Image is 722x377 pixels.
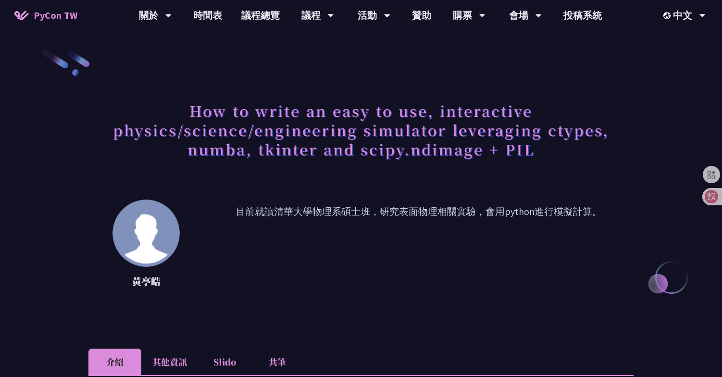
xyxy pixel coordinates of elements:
p: 黃亭皓 [112,274,180,289]
span: PyCon TW [34,8,77,23]
img: 黃亭皓 [112,200,180,267]
li: 共筆 [251,349,304,375]
img: Home icon of PyCon TW 2025 [14,11,29,20]
li: 其他資訊 [141,349,198,375]
p: 目前就讀清華大學物理系碩士班，研究表面物理相關實驗，會用python進行模擬計算。 [204,204,634,291]
li: Slido [198,349,251,375]
a: PyCon TW [5,3,87,27]
h1: How to write an easy to use, interactive physics/science/engineering simulator leveraging ctypes,... [88,96,634,163]
li: 介紹 [88,349,141,375]
img: Locale Icon [663,12,673,19]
